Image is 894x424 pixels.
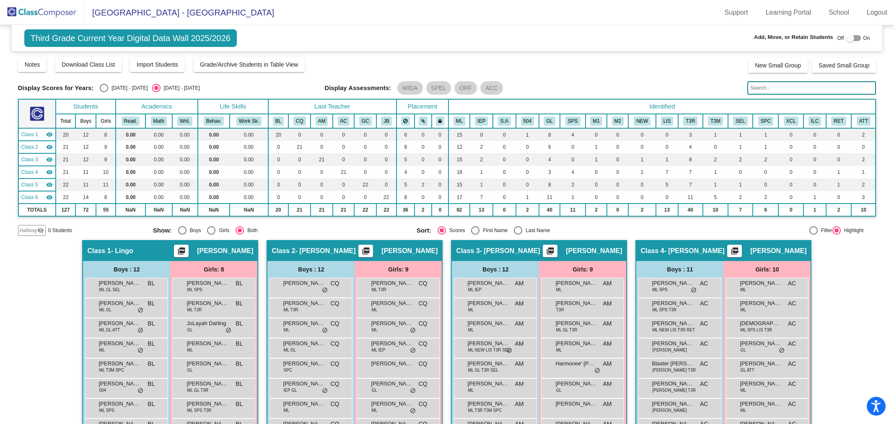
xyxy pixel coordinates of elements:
[21,156,38,163] span: Class 3
[172,141,198,153] td: 0.00
[18,141,56,153] td: Camryn Quirk - Quirk
[748,58,808,73] button: New Small Group
[448,99,876,114] th: Identified
[75,114,96,128] th: Boys
[354,166,376,178] td: 0
[470,114,493,128] th: Individualized Education Plan
[516,114,539,128] th: 504 Plan
[204,116,224,126] button: Behav.
[516,153,539,166] td: 0
[137,61,178,68] span: Import Students
[354,141,376,153] td: 0
[728,153,753,166] td: 2
[678,153,703,166] td: 8
[539,128,560,141] td: 8
[493,128,516,141] td: 0
[333,153,354,166] td: 0
[21,181,38,189] span: Class 5
[607,166,628,178] td: 0
[803,141,826,153] td: 0
[590,116,602,126] button: M1
[230,153,268,166] td: 0.00
[96,128,116,141] td: 8
[354,114,376,128] th: Georgia Calloway
[62,61,115,68] span: Download Class List
[656,153,678,166] td: 1
[733,116,747,126] button: SEL
[145,141,172,153] td: 0.00
[18,128,56,141] td: Brady Lingo - Lingo
[361,247,371,259] mat-icon: picture_as_pdf
[560,114,586,128] th: SPST
[703,153,728,166] td: 2
[56,191,76,204] td: 22
[116,166,145,178] td: 0.00
[311,141,333,153] td: 0
[448,178,470,191] td: 15
[586,141,607,153] td: 1
[656,141,678,153] td: 0
[586,114,607,128] th: ML - Monitor Year 1
[753,114,778,128] th: Receives speech services
[759,6,818,19] a: Learning Portal
[116,191,145,204] td: 0.00
[236,116,262,126] button: Work Sk.
[747,81,876,95] input: Search...
[607,153,628,166] td: 0
[75,153,96,166] td: 12
[432,114,448,128] th: Keep with teacher
[288,153,311,166] td: 0
[470,178,493,191] td: 1
[116,141,145,153] td: 0.00
[544,116,555,126] button: GL
[198,166,230,178] td: 0.00
[18,153,56,166] td: Amanda Matz - Matz
[96,166,116,178] td: 10
[432,153,448,166] td: 0
[96,114,116,128] th: Girls
[586,128,607,141] td: 0
[778,153,803,166] td: 0
[678,166,703,178] td: 7
[75,128,96,141] td: 12
[396,114,415,128] th: Keep away students
[521,116,534,126] button: 504
[18,84,94,92] span: Display Scores for Years:
[851,178,876,191] td: 2
[108,84,148,92] div: [DATE] - [DATE]
[516,141,539,153] td: 0
[678,141,703,153] td: 4
[354,153,376,166] td: 0
[493,114,516,128] th: IEP - Low Student:Adult Ratio
[311,166,333,178] td: 0
[288,114,311,128] th: Camryn Quirk
[656,178,678,191] td: 5
[18,191,56,204] td: Joanna Broadbelt - Broadbelt/Arias
[470,141,493,153] td: 2
[470,166,493,178] td: 1
[56,141,76,153] td: 21
[396,166,415,178] td: 4
[122,116,140,126] button: Read.
[851,128,876,141] td: 2
[448,153,470,166] td: 15
[448,114,470,128] th: Multilingual Learner
[851,153,876,166] td: 2
[56,166,76,178] td: 21
[661,116,674,126] button: LIS
[288,166,311,178] td: 0
[145,191,172,204] td: 0.00
[628,166,656,178] td: 1
[784,116,798,126] button: XCL
[778,178,803,191] td: 0
[288,128,311,141] td: 0
[778,128,803,141] td: 0
[718,6,755,19] a: Support
[728,178,753,191] td: 1
[493,141,516,153] td: 0
[288,141,311,153] td: 21
[116,153,145,166] td: 0.00
[193,57,305,72] button: Grade/Archive Students in Table View
[145,166,172,178] td: 0.00
[516,166,539,178] td: 0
